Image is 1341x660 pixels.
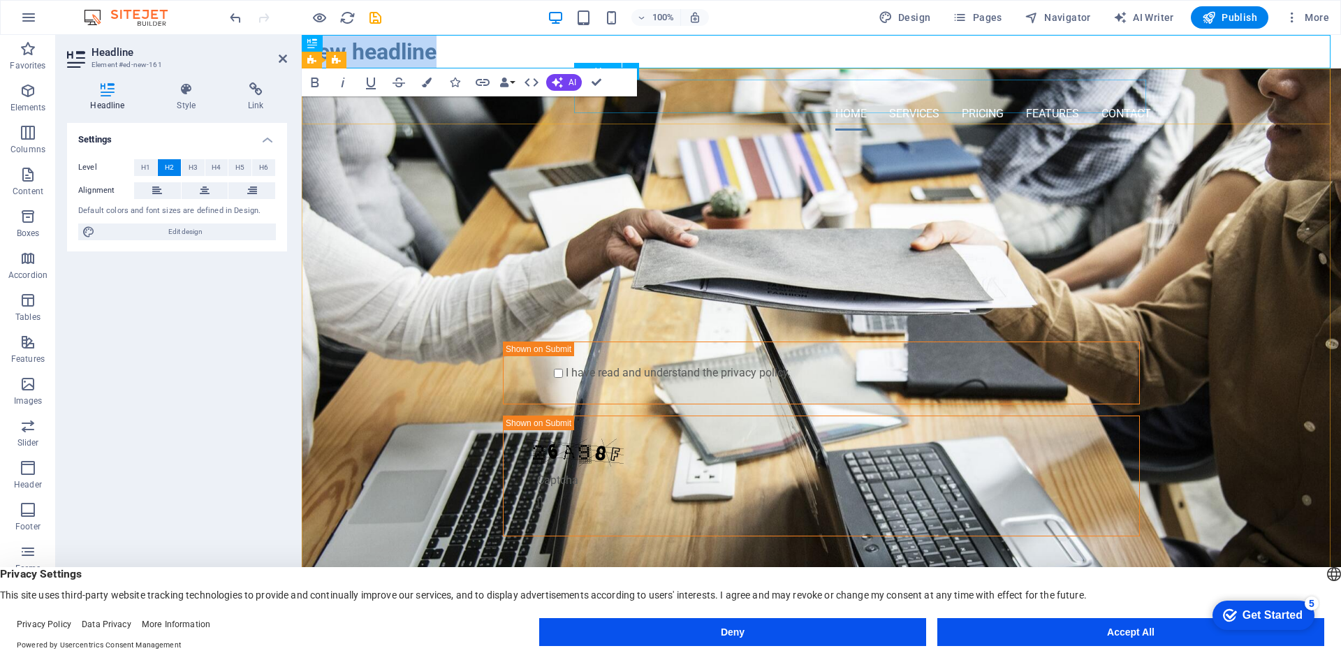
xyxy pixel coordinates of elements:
button: reload [339,9,356,26]
span: H3 [189,159,198,176]
p: Accordion [8,270,47,281]
span: Navigator [1025,10,1091,24]
span: H6 [259,159,268,176]
i: Reload page [339,10,356,26]
p: Columns [10,144,45,155]
h2: Headline [91,46,287,59]
p: Favorites [10,60,45,71]
span: H1 [141,159,150,176]
button: Navigator [1019,6,1097,29]
p: Images [14,395,43,406]
button: H5 [228,159,251,176]
button: H1 [134,159,157,176]
div: 5 [103,3,117,17]
i: On resize automatically adjust zoom level to fit chosen device. [689,11,701,24]
button: Design [873,6,937,29]
p: Content [13,186,43,197]
button: 2 [32,589,41,597]
button: 100% [631,9,681,26]
span: Pages [953,10,1002,24]
button: AI [546,74,582,91]
button: Icons [441,68,468,96]
span: Edit design [99,223,272,240]
h4: Style [154,82,225,112]
button: H6 [252,159,275,176]
button: Edit design [78,223,276,240]
p: Forms [15,563,41,574]
button: Underline (Ctrl+U) [358,68,384,96]
button: H4 [205,159,228,176]
button: 1 [32,572,41,580]
label: Alignment [78,182,134,199]
h4: Headline [67,82,154,112]
p: Footer [15,521,41,532]
div: Get Started [41,15,101,28]
span: H5 [235,159,244,176]
i: Undo: Add element (Ctrl+Z) [228,10,244,26]
span: Design [879,10,931,24]
h4: Link [225,82,287,112]
h6: 100% [652,9,675,26]
button: HTML [518,68,545,96]
button: Bold (Ctrl+B) [302,68,328,96]
button: Confirm (Ctrl+⏎) [583,68,610,96]
button: Click here to leave preview mode and continue editing [311,9,328,26]
button: H3 [182,159,205,176]
button: Publish [1191,6,1268,29]
span: More [1285,10,1329,24]
span: H2 [165,159,174,176]
button: Strikethrough [386,68,412,96]
button: H2 [158,159,181,176]
button: Italic (Ctrl+I) [330,68,356,96]
button: More [1280,6,1335,29]
span: AI [569,78,576,87]
p: Features [11,353,45,365]
button: undo [227,9,244,26]
button: AI Writer [1108,6,1180,29]
div: Get Started 5 items remaining, 0% complete [11,7,113,36]
p: Elements [10,102,46,113]
button: save [367,9,383,26]
div: Default colors and font sizes are defined in Design. [78,205,276,217]
i: Save (Ctrl+S) [367,10,383,26]
h4: Settings [67,123,287,148]
p: Header [14,479,42,490]
p: Boxes [17,228,40,239]
p: Slider [17,437,39,448]
p: Tables [15,311,41,323]
span: AI Writer [1113,10,1174,24]
label: Level [78,159,134,176]
button: Pages [947,6,1007,29]
span: Publish [1202,10,1257,24]
h3: Element #ed-new-161 [91,59,259,71]
span: Menu [595,67,616,75]
span: H4 [212,159,221,176]
button: Link [469,68,496,96]
img: Editor Logo [80,9,185,26]
button: Colors [413,68,440,96]
button: Data Bindings [497,68,517,96]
